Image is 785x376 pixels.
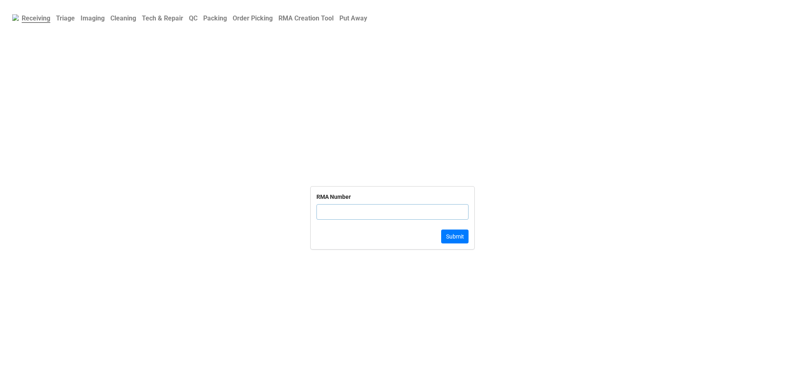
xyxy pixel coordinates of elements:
[233,14,273,22] b: Order Picking
[139,10,186,26] a: Tech & Repair
[81,14,105,22] b: Imaging
[142,14,183,22] b: Tech & Repair
[189,14,197,22] b: QC
[78,10,108,26] a: Imaging
[316,192,351,201] div: RMA Number
[19,10,53,26] a: Receiving
[278,14,334,22] b: RMA Creation Tool
[186,10,200,26] a: QC
[339,14,367,22] b: Put Away
[336,10,370,26] a: Put Away
[276,10,336,26] a: RMA Creation Tool
[200,10,230,26] a: Packing
[230,10,276,26] a: Order Picking
[22,14,50,23] b: Receiving
[108,10,139,26] a: Cleaning
[53,10,78,26] a: Triage
[12,14,19,21] img: RexiLogo.png
[203,14,227,22] b: Packing
[56,14,75,22] b: Triage
[110,14,136,22] b: Cleaning
[441,230,469,243] button: Submit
